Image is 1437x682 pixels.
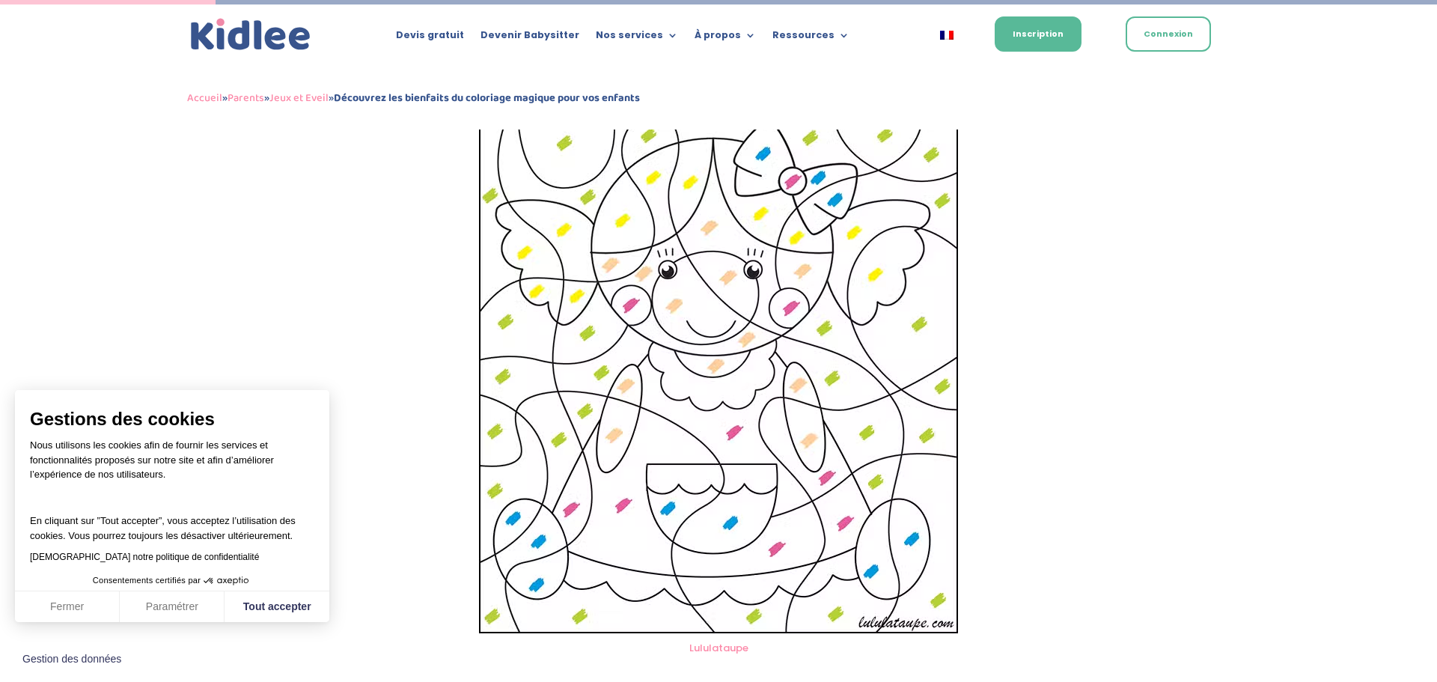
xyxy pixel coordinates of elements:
[204,558,248,603] svg: Axeptio
[30,552,259,562] a: [DEMOGRAPHIC_DATA] notre politique de confidentialité
[187,89,640,107] span: » » »
[772,30,849,46] a: Ressources
[30,499,314,544] p: En cliquant sur ”Tout accepter”, vous acceptez l’utilisation des cookies. Vous pourrez toujours l...
[22,653,121,666] span: Gestion des données
[940,31,954,40] img: Français
[30,438,314,492] p: Nous utilisons les cookies afin de fournir les services et fonctionnalités proposés sur notre sit...
[334,89,640,107] strong: Découvrez les bienfaits du coloriage magique pour vos enfants
[30,408,314,430] span: Gestions des cookies
[187,15,314,55] a: Kidlee Logo
[187,15,314,55] img: logo_kidlee_bleu
[15,591,120,623] button: Fermer
[995,16,1081,52] a: Inscription
[480,30,579,46] a: Devenir Babysitter
[479,120,958,633] img: Coloriage magique couleur
[689,641,748,655] a: Lululataupe
[695,30,756,46] a: À propos
[187,89,222,107] a: Accueil
[396,30,464,46] a: Devis gratuit
[225,591,329,623] button: Tout accepter
[13,644,130,675] button: Fermer le widget sans consentement
[120,591,225,623] button: Paramétrer
[85,571,259,591] button: Consentements certifiés par
[269,89,329,107] a: Jeux et Eveil
[596,30,678,46] a: Nos services
[1126,16,1211,52] a: Connexion
[93,576,201,585] span: Consentements certifiés par
[228,89,264,107] a: Parents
